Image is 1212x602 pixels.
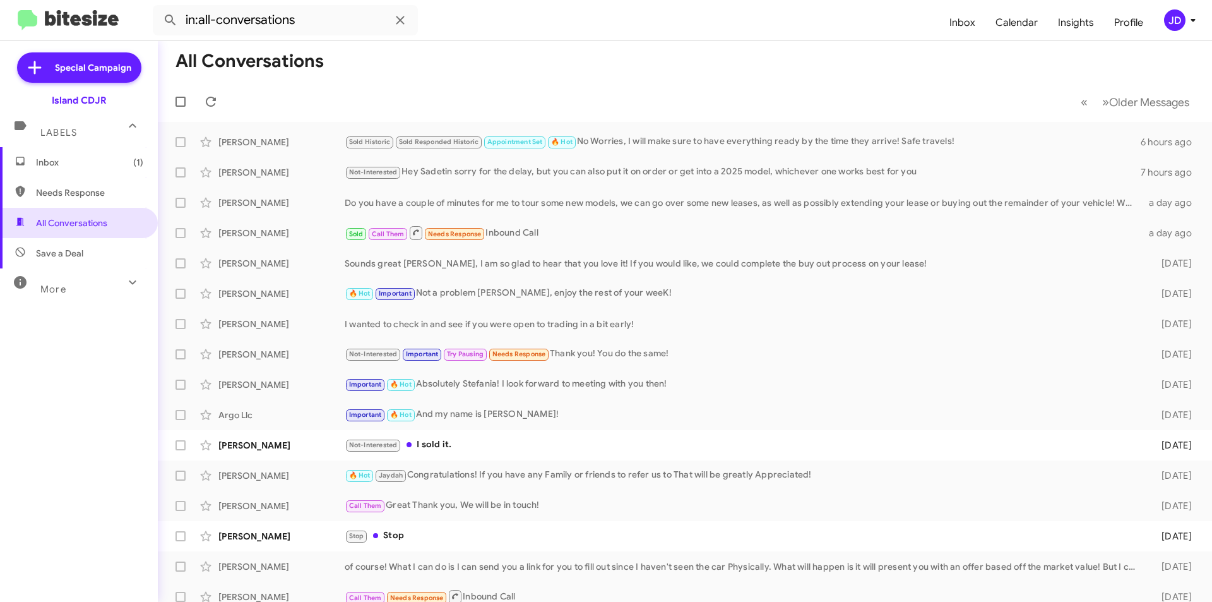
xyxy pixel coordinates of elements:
div: Hey Sadetin sorry for the delay, but you can also put it on order or get into a 2025 model, which... [345,165,1141,179]
a: Calendar [985,4,1048,41]
div: [PERSON_NAME] [218,560,345,573]
h1: All Conversations [175,51,324,71]
a: Inbox [939,4,985,41]
div: [PERSON_NAME] [218,318,345,330]
div: Inbound Call [345,225,1141,241]
div: [DATE] [1141,287,1202,300]
div: Stop [345,529,1141,543]
span: Needs Response [492,350,546,358]
span: All Conversations [36,217,107,229]
div: a day ago [1141,227,1202,239]
span: Inbox [36,156,143,169]
div: [DATE] [1141,348,1202,361]
span: 🔥 Hot [349,289,371,298]
nav: Page navigation example [1074,89,1197,115]
div: [PERSON_NAME] [218,136,345,148]
span: Save a Deal [36,247,83,260]
a: Insights [1048,4,1104,41]
div: [PERSON_NAME] [218,166,345,179]
span: Sold Responded Historic [399,138,479,146]
div: Not a problem [PERSON_NAME], enjoy the rest of your weeK! [345,286,1141,301]
span: 🔥 Hot [390,380,412,388]
span: 🔥 Hot [349,471,371,479]
input: Search [153,5,418,35]
span: Important [379,289,412,298]
div: [DATE] [1141,500,1202,512]
span: Labels [40,127,77,138]
div: [DATE] [1141,469,1202,482]
div: Congratulations! If you have any Family or friends to refer us to That will be greatly Appreciated! [345,468,1141,483]
span: Call Them [349,594,382,602]
span: Older Messages [1109,95,1189,109]
div: [DATE] [1141,560,1202,573]
div: I sold it. [345,438,1141,452]
div: Absolutely Stefania! I look forward to meeting with you then! [345,377,1141,392]
span: Needs Response [36,186,143,199]
span: Try Pausing [447,350,484,358]
span: 🔥 Hot [390,411,412,419]
div: [PERSON_NAME] [218,469,345,482]
div: Great Thank you, We will be in touch! [345,498,1141,513]
a: Profile [1104,4,1153,41]
a: Special Campaign [17,52,141,83]
div: [PERSON_NAME] [218,257,345,270]
div: And my name is [PERSON_NAME]! [345,407,1141,422]
span: Not-Interested [349,168,398,176]
div: [PERSON_NAME] [218,439,345,452]
button: Previous [1073,89,1095,115]
div: [DATE] [1141,257,1202,270]
span: » [1102,94,1109,110]
span: Not-Interested [349,350,398,358]
div: Do you have a couple of minutes for me to tour some new models, we can go over some new leases, a... [345,196,1141,209]
div: of course! What I can do is I can send you a link for you to fill out since I haven't seen the ca... [345,560,1141,573]
span: Jaydah [379,471,403,479]
button: JD [1153,9,1198,31]
span: (1) [133,156,143,169]
div: Sounds great [PERSON_NAME], I am so glad to hear that you love it! If you would like, we could co... [345,257,1141,270]
div: I wanted to check in and see if you were open to trading in a bit early! [345,318,1141,330]
div: 7 hours ago [1141,166,1202,179]
span: « [1081,94,1088,110]
span: More [40,284,66,295]
div: Argo Llc [218,409,345,421]
span: Sold [349,230,364,238]
div: [DATE] [1141,439,1202,452]
div: [DATE] [1141,530,1202,543]
div: [DATE] [1141,378,1202,391]
div: [DATE] [1141,409,1202,421]
div: [PERSON_NAME] [218,287,345,300]
span: Important [349,411,382,419]
div: [PERSON_NAME] [218,227,345,239]
span: Important [406,350,439,358]
div: [PERSON_NAME] [218,348,345,361]
div: JD [1164,9,1185,31]
div: [DATE] [1141,318,1202,330]
button: Next [1095,89,1197,115]
div: 6 hours ago [1141,136,1202,148]
span: Not-Interested [349,441,398,449]
span: Needs Response [428,230,482,238]
div: Island CDJR [52,94,107,107]
span: Special Campaign [55,61,131,74]
span: Appointment Set [487,138,543,146]
div: [PERSON_NAME] [218,196,345,209]
div: a day ago [1141,196,1202,209]
span: Call Them [349,502,382,510]
span: Sold Historic [349,138,391,146]
span: 🔥 Hot [551,138,573,146]
span: Call Them [372,230,405,238]
div: [PERSON_NAME] [218,500,345,512]
span: Stop [349,532,364,540]
div: [PERSON_NAME] [218,378,345,391]
div: Thank you! You do the same! [345,347,1141,361]
span: Needs Response [390,594,444,602]
span: Important [349,380,382,388]
div: No Worries, I will make sure to have everything ready by the time they arrive! Safe travels! [345,135,1141,149]
div: [PERSON_NAME] [218,530,345,543]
